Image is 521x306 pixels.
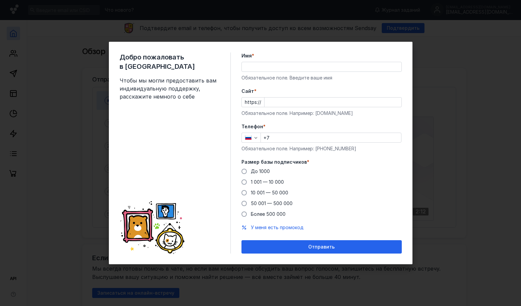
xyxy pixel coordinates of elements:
[241,88,254,95] span: Cайт
[120,76,220,101] span: Чтобы мы могли предоставить вам индивидуальную поддержку, расскажите немного о себе
[308,244,335,250] span: Отправить
[251,179,284,185] span: 1 001 — 10 000
[241,145,402,152] div: Обязательное поле. Например: [PHONE_NUMBER]
[251,190,288,195] span: 10 001 — 50 000
[241,123,263,130] span: Телефон
[120,52,220,71] span: Добро пожаловать в [GEOGRAPHIC_DATA]
[251,224,304,230] span: У меня есть промокод
[251,211,286,217] span: Более 500 000
[251,224,304,231] button: У меня есть промокод
[251,200,293,206] span: 50 001 — 500 000
[241,52,252,59] span: Имя
[241,159,307,165] span: Размер базы подписчиков
[251,168,270,174] span: До 1000
[241,240,402,254] button: Отправить
[241,74,402,81] div: Обязательное поле. Введите ваше имя
[241,110,402,117] div: Обязательное поле. Например: [DOMAIN_NAME]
